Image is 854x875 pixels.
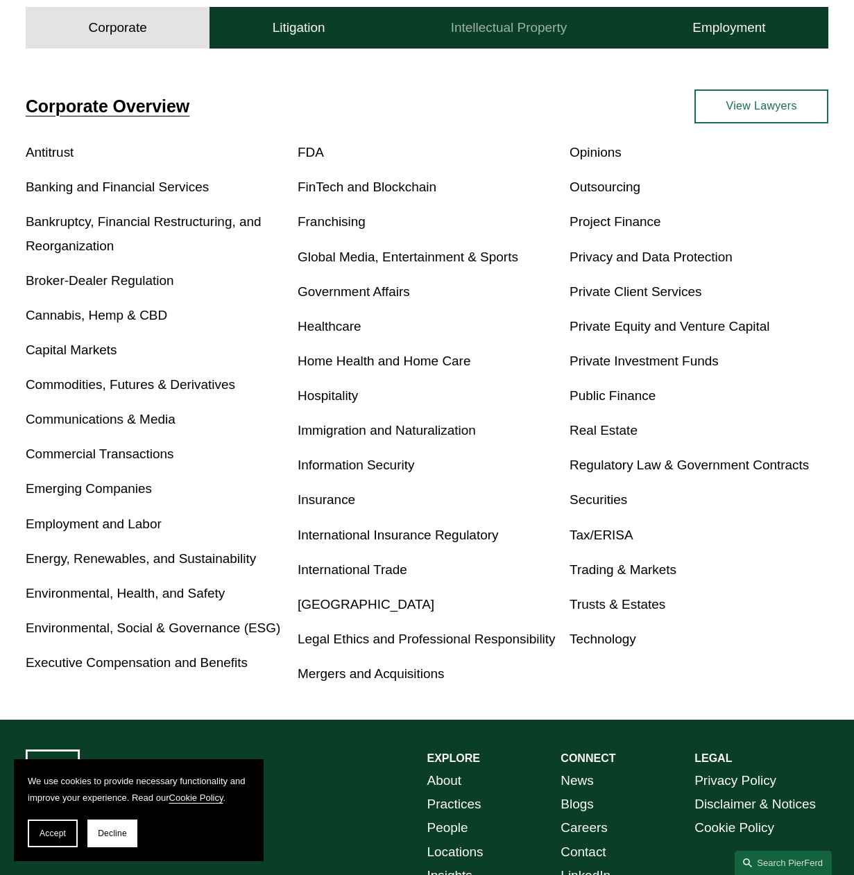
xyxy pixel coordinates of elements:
[570,388,656,403] a: Public Finance
[298,284,410,299] a: Government Affairs
[169,792,223,803] a: Cookie Policy
[570,214,661,229] a: Project Finance
[694,792,816,816] a: Disclaimer & Notices
[14,759,264,861] section: Cookie banner
[561,752,615,764] strong: CONNECT
[98,829,127,838] span: Decline
[298,423,476,437] a: Immigration and Naturalization
[298,666,445,681] a: Mergers and Acquisitions
[570,458,809,472] a: Regulatory Law & Government Contracts
[26,377,235,392] a: Commodities, Futures & Derivatives
[26,412,176,426] a: Communications & Media
[88,19,146,36] h4: Corporate
[570,354,719,368] a: Private Investment Funds
[26,621,280,635] a: Environmental, Social & Governance (ESG)
[427,769,462,792] a: About
[298,528,499,542] a: International Insurance Regulatory
[298,214,366,229] a: Franchising
[570,632,636,646] a: Technology
[561,840,606,864] a: Contact
[26,655,248,670] a: Executive Compensation and Benefits
[570,284,702,299] a: Private Client Services
[694,816,774,840] a: Cookie Policy
[561,792,593,816] a: Blogs
[427,792,481,816] a: Practices
[694,89,828,124] a: View Lawyers
[427,752,480,764] strong: EXPLORE
[298,319,361,333] a: Healthcare
[298,632,556,646] a: Legal Ethics and Professional Responsibility
[26,96,189,116] a: Corporate Overview
[26,551,256,566] a: Energy, Renewables, and Sustainability
[298,250,518,264] a: Global Media, Entertainment & Sports
[26,273,174,288] a: Broker-Dealer Regulation
[28,773,250,806] p: We use cookies to provide necessary functionality and improve your experience. Read our .
[87,820,137,847] button: Decline
[570,423,638,437] a: Real Estate
[570,562,676,577] a: Trading & Markets
[570,597,665,612] a: Trusts & Estates
[694,752,732,764] strong: LEGAL
[561,769,593,792] a: News
[26,214,262,252] a: Bankruptcy, Financial Restructuring, and Reorganization
[298,180,436,194] a: FinTech and Blockchain
[40,829,66,838] span: Accept
[694,769,776,792] a: Privacy Policy
[298,354,470,368] a: Home Health and Home Care
[26,343,117,357] a: Capital Markets
[26,517,162,531] a: Employment and Labor
[26,308,167,322] a: Cannabis, Hemp & CBD
[26,586,225,600] a: Environmental, Health, and Safety
[570,180,640,194] a: Outsourcing
[570,319,769,333] a: Private Equity and Venture Capital
[427,816,468,840] a: People
[298,388,358,403] a: Hospitality
[570,250,733,264] a: Privacy and Data Protection
[570,145,622,159] a: Opinions
[692,19,765,36] h4: Employment
[26,180,209,194] a: Banking and Financial Services
[298,562,407,577] a: International Trade
[570,492,627,507] a: Securities
[28,820,78,847] button: Accept
[570,528,633,542] a: Tax/ERISA
[26,145,74,159] a: Antitrust
[298,458,414,472] a: Information Security
[735,851,832,875] a: Search this site
[26,447,174,461] a: Commercial Transactions
[298,145,324,159] a: FDA
[298,492,355,507] a: Insurance
[561,816,607,840] a: Careers
[273,19,325,36] h4: Litigation
[26,481,152,496] a: Emerging Companies
[451,19,567,36] h4: Intellectual Property
[298,597,434,612] a: [GEOGRAPHIC_DATA]
[427,840,484,864] a: Locations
